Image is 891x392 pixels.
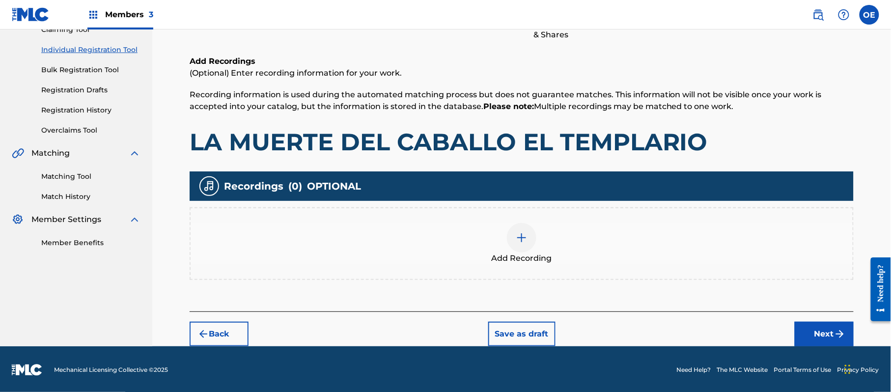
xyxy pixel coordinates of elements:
[837,365,879,374] a: Privacy Policy
[41,65,140,75] a: Bulk Registration Tool
[129,214,140,225] img: expand
[838,9,850,21] img: help
[41,238,140,248] a: Member Benefits
[105,9,153,20] span: Members
[307,179,361,194] span: OPTIONAL
[190,322,249,346] button: Back
[12,364,42,376] img: logo
[54,365,168,374] span: Mechanical Licensing Collective © 2025
[12,7,50,22] img: MLC Logo
[41,85,140,95] a: Registration Drafts
[863,250,891,329] iframe: Resource Center
[488,322,556,346] button: Save as draft
[795,322,854,346] button: Next
[12,147,24,159] img: Matching
[516,232,528,244] img: add
[845,355,851,384] div: Drag
[860,5,879,25] div: User Menu
[41,25,140,35] a: Claiming Tool
[197,328,209,340] img: 7ee5dd4eb1f8a8e3ef2f.svg
[41,105,140,115] a: Registration History
[842,345,891,392] iframe: Chat Widget
[31,147,70,159] span: Matching
[190,127,854,157] h1: LA MUERTE DEL CABALLO EL TEMPLARIO
[12,214,24,225] img: Member Settings
[31,214,101,225] span: Member Settings
[190,56,854,67] h6: Add Recordings
[812,9,824,21] img: search
[41,171,140,182] a: Matching Tool
[190,90,822,111] span: Recording information is used during the automated matching process but does not guarantee matche...
[677,365,711,374] a: Need Help?
[190,68,402,78] span: (Optional) Enter recording information for your work.
[41,192,140,202] a: Match History
[774,365,832,374] a: Portal Terms of Use
[149,10,153,19] span: 3
[41,45,140,55] a: Individual Registration Tool
[808,5,828,25] a: Public Search
[203,180,215,192] img: recording
[288,179,302,194] span: ( 0 )
[41,125,140,136] a: Overclaims Tool
[224,179,283,194] span: Recordings
[717,365,768,374] a: The MLC Website
[834,5,854,25] div: Help
[87,9,99,21] img: Top Rightsholders
[492,252,552,264] span: Add Recording
[483,102,534,111] strong: Please note:
[834,328,846,340] img: f7272a7cc735f4ea7f67.svg
[129,147,140,159] img: expand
